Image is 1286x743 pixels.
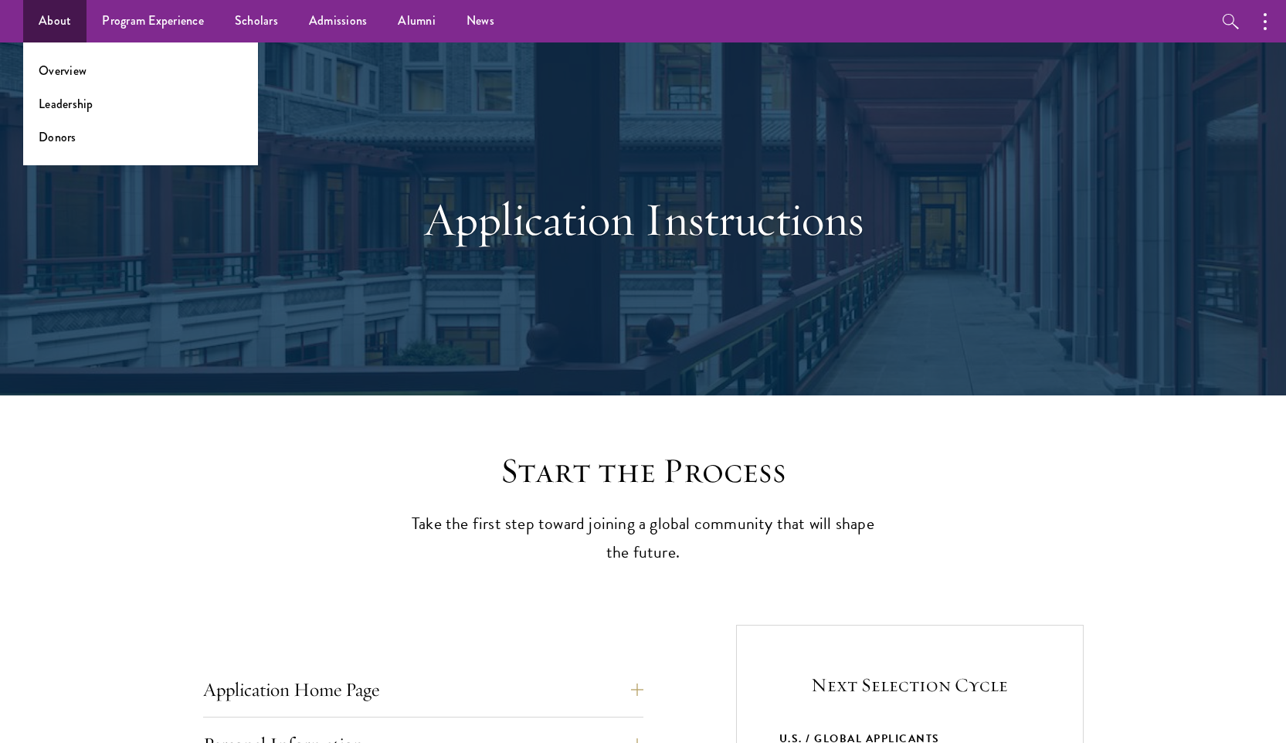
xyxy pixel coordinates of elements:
[779,672,1040,698] h5: Next Selection Cycle
[39,128,76,146] a: Donors
[404,510,883,567] p: Take the first step toward joining a global community that will shape the future.
[203,671,643,708] button: Application Home Page
[377,192,910,247] h1: Application Instructions
[39,62,87,80] a: Overview
[39,95,93,113] a: Leadership
[404,450,883,493] h2: Start the Process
